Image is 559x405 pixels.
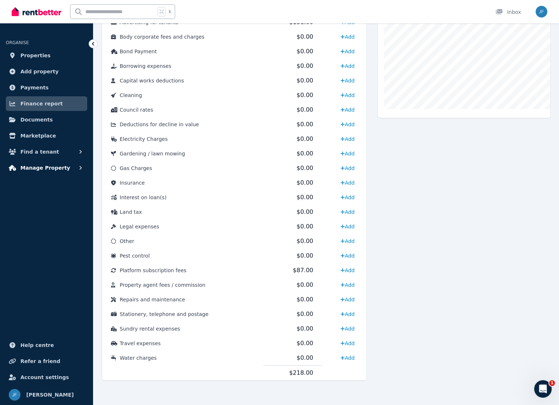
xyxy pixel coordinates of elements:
span: Interest on loan(s) [120,194,166,200]
button: Find a tenant [6,144,87,159]
a: Add [338,31,358,43]
span: ORGANISE [6,40,29,45]
span: $0.00 [297,135,313,142]
a: Add [338,75,358,86]
span: Finance report [20,99,63,108]
span: Electricity Charges [120,136,168,142]
span: Documents [20,115,53,124]
span: Gas Charges [120,165,152,171]
a: Add [338,206,358,218]
span: 1 [549,380,555,386]
a: Add [338,352,358,364]
span: Insurance [120,180,145,186]
span: Other [120,238,134,244]
a: Payments [6,80,87,95]
span: Borrowing expenses [120,63,171,69]
span: Payments [20,83,49,92]
span: Sundry rental expenses [120,326,180,332]
span: Marketplace [20,131,56,140]
a: Add [338,46,358,57]
a: Add [338,133,358,145]
a: Add [338,265,358,276]
span: $0.00 [297,165,313,171]
span: $0.00 [297,106,313,113]
span: Travel expenses [120,340,161,346]
button: Manage Property [6,161,87,175]
span: Help centre [20,341,54,350]
a: Add property [6,64,87,79]
a: Add [338,308,358,320]
span: Find a tenant [20,147,59,156]
iframe: Intercom live chat [534,380,552,398]
span: $0.00 [297,238,313,244]
span: Deductions for decline in value [120,121,199,127]
span: Capital works deductions [120,78,184,84]
span: $0.00 [297,48,313,55]
a: Help centre [6,338,87,352]
span: Council rates [120,107,153,113]
span: $0.00 [297,296,313,303]
span: $0.00 [297,33,313,40]
span: $0.00 [297,252,313,259]
span: $87.00 [293,267,313,274]
a: Add [338,89,358,101]
a: Add [338,104,358,116]
span: Refer a friend [20,357,60,366]
a: Marketplace [6,128,87,143]
span: Bond Payment [120,49,157,54]
span: Add property [20,67,59,76]
a: Add [338,148,358,159]
img: Jinan Faris [9,389,20,401]
a: Add [338,279,358,291]
a: Add [338,323,358,335]
span: Property agent fees / commission [120,282,205,288]
span: Water charges [120,355,157,361]
span: Body corporate fees and charges [120,34,204,40]
a: Refer a friend [6,354,87,369]
span: $0.00 [297,92,313,99]
a: Add [338,177,358,189]
span: Pest control [120,253,150,259]
a: Add [338,60,358,72]
span: $0.00 [297,281,313,288]
a: Add [338,294,358,305]
a: Finance report [6,96,87,111]
span: $0.00 [297,310,313,317]
span: $0.00 [297,354,313,361]
span: $0.00 [297,62,313,69]
span: Account settings [20,373,69,382]
span: k [169,9,171,15]
span: $218.00 [289,369,313,376]
a: Add [338,235,358,247]
a: Add [338,337,358,349]
span: Manage Property [20,163,70,172]
span: $0.00 [297,77,313,84]
a: Account settings [6,370,87,385]
span: Cleaning [120,92,142,98]
span: Repairs and maintenance [120,297,185,302]
a: Properties [6,48,87,63]
a: Add [338,162,358,174]
span: Platform subscription fees [120,267,186,273]
span: [PERSON_NAME] [26,390,74,399]
span: $0.00 [297,121,313,128]
a: Add [338,119,358,130]
span: $0.00 [297,179,313,186]
span: $0.00 [297,325,313,332]
img: Jinan Faris [536,6,547,18]
span: Stationery, telephone and postage [120,311,208,317]
span: Legal expenses [120,224,159,229]
span: $0.00 [297,340,313,347]
span: $0.00 [297,208,313,215]
a: Add [338,192,358,203]
span: $0.00 [297,150,313,157]
span: Land tax [120,209,142,215]
a: Add [338,250,358,262]
span: Properties [20,51,51,60]
div: Inbox [496,8,521,16]
span: $0.00 [297,223,313,230]
a: Documents [6,112,87,127]
span: Gardening / lawn mowing [120,151,185,157]
a: Add [338,221,358,232]
img: RentBetter [12,6,61,17]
